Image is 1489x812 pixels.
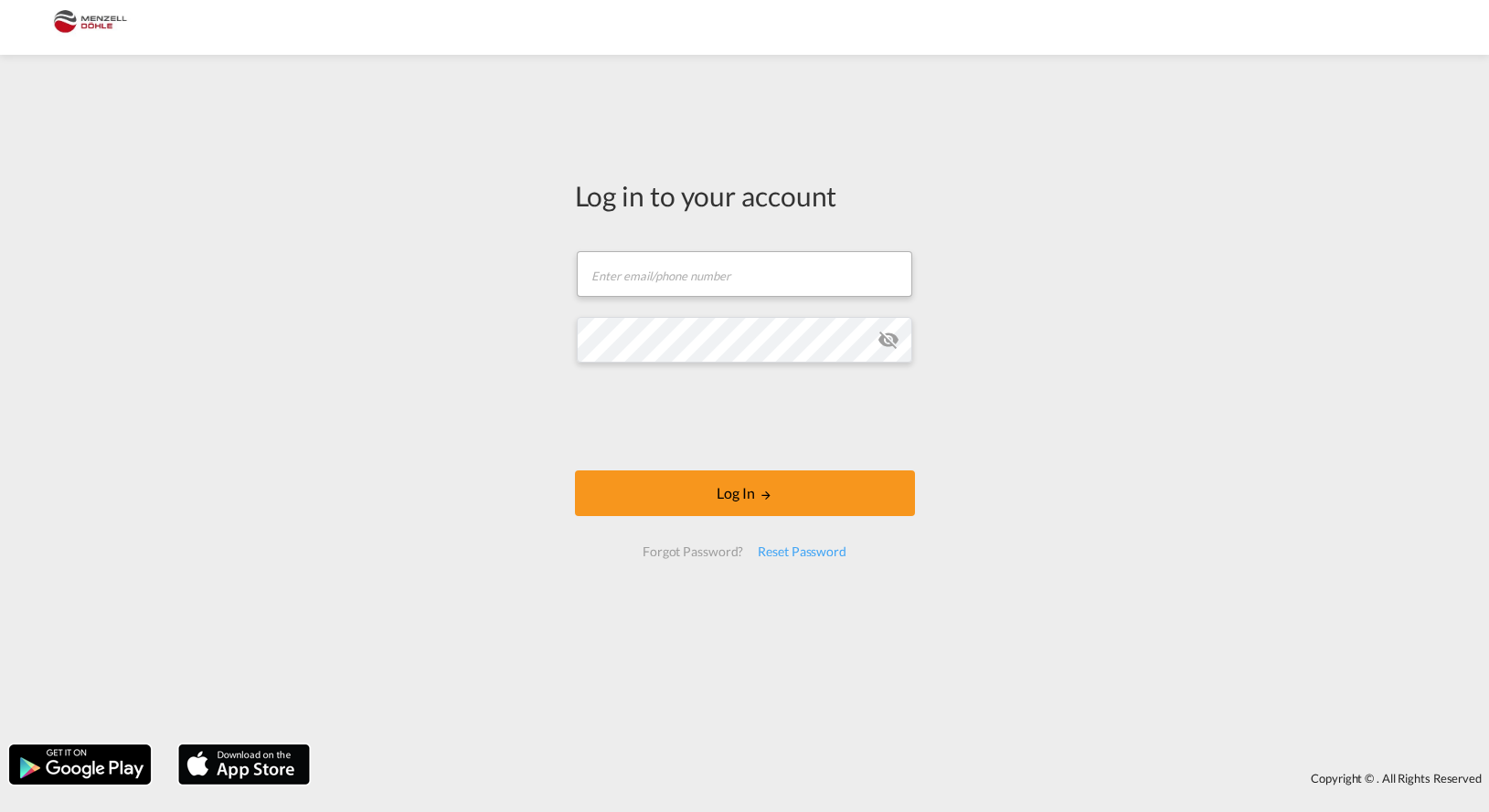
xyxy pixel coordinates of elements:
[575,176,915,215] div: Log in to your account
[635,535,750,568] div: Forgot Password?
[575,470,915,516] button: LOGIN
[877,329,899,351] md-icon: icon-eye-off
[577,251,912,297] input: Enter email/phone number
[319,763,1489,794] div: Copyright © . All Rights Reserved
[7,743,153,786] img: google.png
[27,7,151,48] img: 5c2b1670644e11efba44c1e626d722bd.JPG
[606,381,884,452] iframe: reCAPTCHA
[750,535,854,568] div: Reset Password
[176,743,312,786] img: apple.png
